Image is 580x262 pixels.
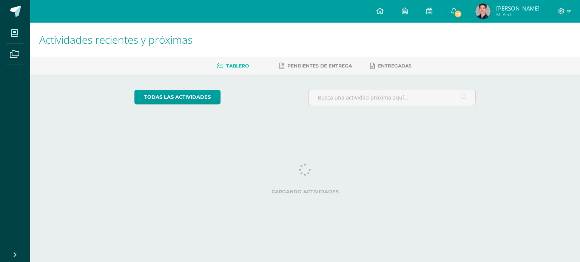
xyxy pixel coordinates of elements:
[370,60,412,72] a: Entregadas
[217,60,249,72] a: Tablero
[226,63,249,69] span: Tablero
[39,32,193,47] span: Actividades recientes y próximas
[134,90,221,104] a: todas las Actividades
[454,10,462,18] span: 10
[475,4,491,19] img: 07f88638018018ba1f0a044d8a475609.png
[496,11,540,18] span: Mi Perfil
[496,5,540,12] span: [PERSON_NAME]
[378,63,412,69] span: Entregadas
[287,63,352,69] span: Pendientes de entrega
[309,90,476,105] input: Busca una actividad próxima aquí...
[134,189,476,195] label: Cargando actividades
[279,60,352,72] a: Pendientes de entrega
